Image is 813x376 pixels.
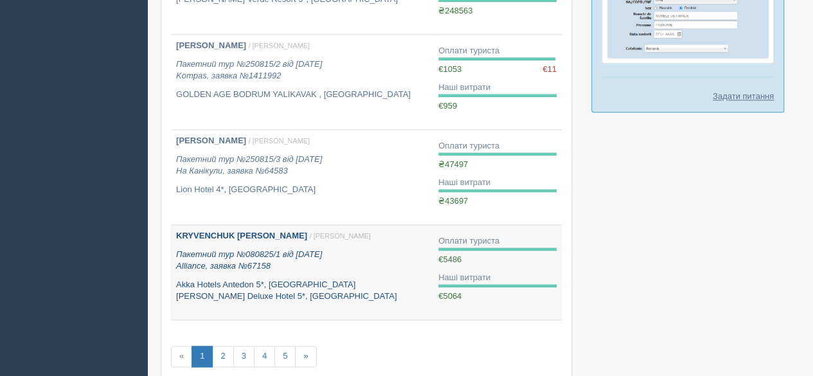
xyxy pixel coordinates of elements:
[171,225,433,319] a: KRYVENCHUK [PERSON_NAME] / [PERSON_NAME] Пакетний тур №080825/1 від [DATE]Alliance, заявка №67158...
[438,196,468,206] span: ₴43697
[438,82,557,94] div: Наші витрати
[171,35,433,129] a: [PERSON_NAME] / [PERSON_NAME] Пакетний тур №250815/2 від [DATE]Kompas, заявка №1411992 GOLDEN AGE...
[438,6,472,15] span: ₴248563
[438,101,457,111] span: €959
[176,279,428,303] p: Akka Hotels Antedon 5*, [GEOGRAPHIC_DATA] [PERSON_NAME] Deluxe Hotel 5*, [GEOGRAPHIC_DATA]
[176,89,428,101] p: GOLDEN AGE BODRUM YALIKAVAK , [GEOGRAPHIC_DATA]
[542,64,557,76] span: €11
[176,249,322,271] i: Пакетний тур №080825/1 від [DATE] Alliance, заявка №67158
[176,231,307,240] b: KRYVENCHUK [PERSON_NAME]
[192,346,213,367] a: 1
[233,346,255,367] a: 3
[438,177,557,189] div: Наші витрати
[438,291,461,301] span: €5064
[310,232,371,240] span: / [PERSON_NAME]
[176,154,322,176] i: Пакетний тур №250815/3 від [DATE] На Канікули, заявка №64583
[171,130,433,224] a: [PERSON_NAME] / [PERSON_NAME] Пакетний тур №250815/3 від [DATE]На Канікули, заявка №64583 Lion Ho...
[254,346,275,367] a: 4
[171,346,192,367] span: «
[274,346,296,367] a: 5
[438,140,557,152] div: Оплати туриста
[713,90,774,102] a: Задати питання
[438,255,461,264] span: €5486
[295,346,316,367] a: »
[176,184,428,196] p: Lion Hotel 4*, [GEOGRAPHIC_DATA]
[176,40,246,50] b: [PERSON_NAME]
[249,137,310,145] span: / [PERSON_NAME]
[176,59,322,81] i: Пакетний тур №250815/2 від [DATE] Kompas, заявка №1411992
[249,42,310,49] span: / [PERSON_NAME]
[438,235,557,247] div: Оплати туриста
[438,45,557,57] div: Оплати туриста
[438,64,461,74] span: €1053
[438,272,557,284] div: Наші витрати
[438,159,468,169] span: ₴47497
[212,346,233,367] a: 2
[176,136,246,145] b: [PERSON_NAME]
